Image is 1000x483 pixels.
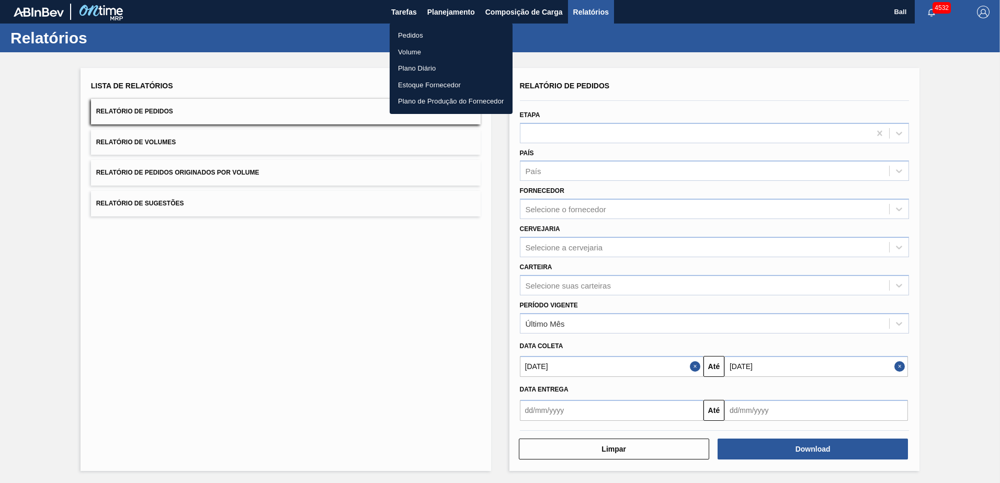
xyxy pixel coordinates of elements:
a: Estoque Fornecedor [390,77,513,94]
a: Volume [390,44,513,61]
a: Pedidos [390,27,513,44]
a: Plano Diário [390,60,513,77]
a: Plano de Produção do Fornecedor [390,93,513,110]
